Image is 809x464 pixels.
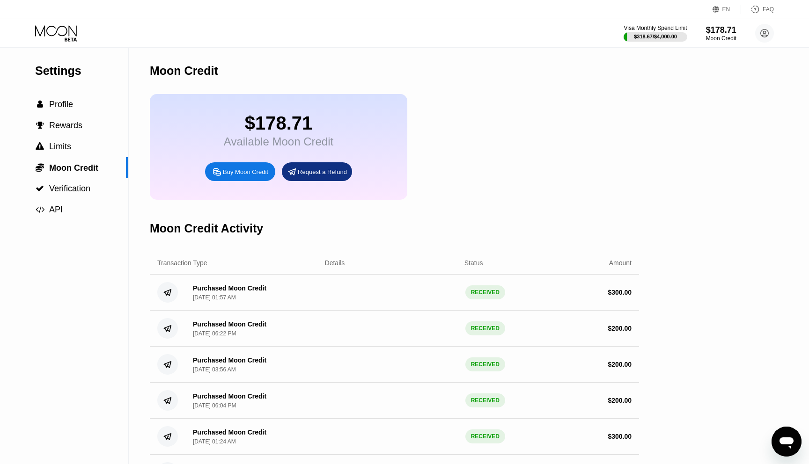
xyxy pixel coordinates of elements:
[713,5,741,14] div: EN
[193,284,266,292] div: Purchased Moon Credit
[608,433,632,440] div: $ 300.00
[49,163,98,173] span: Moon Credit
[49,100,73,109] span: Profile
[193,428,266,436] div: Purchased Moon Credit
[722,6,730,13] div: EN
[150,222,263,235] div: Moon Credit Activity
[224,113,333,134] div: $178.71
[608,289,632,296] div: $ 300.00
[35,64,128,78] div: Settings
[36,163,44,172] span: 
[763,6,774,13] div: FAQ
[49,184,90,193] span: Verification
[35,142,44,151] div: 
[608,325,632,332] div: $ 200.00
[609,259,632,267] div: Amount
[35,121,44,130] div: 
[193,366,236,373] div: [DATE] 03:56 AM
[298,168,347,176] div: Request a Refund
[741,5,774,14] div: FAQ
[465,321,505,335] div: RECEIVED
[608,397,632,404] div: $ 200.00
[205,162,275,181] div: Buy Moon Credit
[634,34,677,39] div: $318.67 / $4,000.00
[49,142,71,151] span: Limits
[706,35,736,42] div: Moon Credit
[193,438,236,445] div: [DATE] 01:24 AM
[35,163,44,172] div: 
[465,393,505,407] div: RECEIVED
[223,168,268,176] div: Buy Moon Credit
[157,259,207,267] div: Transaction Type
[465,357,505,371] div: RECEIVED
[465,285,505,299] div: RECEIVED
[325,259,345,267] div: Details
[464,259,483,267] div: Status
[706,25,736,42] div: $178.71Moon Credit
[36,121,44,130] span: 
[36,184,44,193] span: 
[193,320,266,328] div: Purchased Moon Credit
[282,162,352,181] div: Request a Refund
[35,184,44,193] div: 
[49,205,63,214] span: API
[193,330,236,337] div: [DATE] 06:22 PM
[193,392,266,400] div: Purchased Moon Credit
[35,100,44,109] div: 
[49,121,82,130] span: Rewards
[465,429,505,443] div: RECEIVED
[608,361,632,368] div: $ 200.00
[35,205,44,214] div: 
[224,135,333,148] div: Available Moon Credit
[193,356,266,364] div: Purchased Moon Credit
[624,25,687,31] div: Visa Monthly Spend Limit
[624,25,687,42] div: Visa Monthly Spend Limit$318.67/$4,000.00
[36,205,44,214] span: 
[36,142,44,151] span: 
[772,427,802,457] iframe: Button to launch messaging window
[150,64,218,78] div: Moon Credit
[193,294,236,301] div: [DATE] 01:57 AM
[37,100,43,109] span: 
[193,402,236,409] div: [DATE] 06:04 PM
[706,25,736,35] div: $178.71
